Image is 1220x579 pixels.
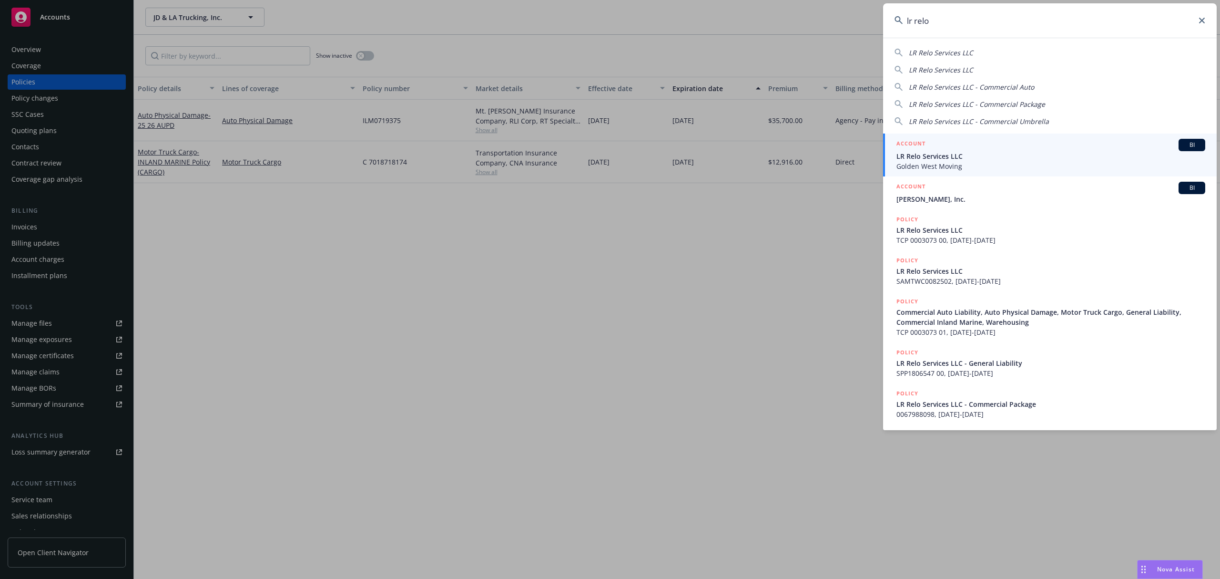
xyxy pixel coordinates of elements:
span: SPP1806547 00, [DATE]-[DATE] [896,368,1205,378]
span: LR Relo Services LLC [896,151,1205,161]
h5: POLICY [896,256,918,265]
span: Golden West Moving [896,161,1205,171]
button: Nova Assist [1137,560,1203,579]
h5: POLICY [896,389,918,398]
span: LR Relo Services LLC - Commercial Package [909,100,1045,109]
a: POLICYLR Relo Services LLCSAMTWC0082502, [DATE]-[DATE] [883,250,1217,291]
span: BI [1182,184,1201,192]
a: POLICYLR Relo Services LLCTCP 0003073 00, [DATE]-[DATE] [883,209,1217,250]
span: LR Relo Services LLC - Commercial Auto [909,83,1034,92]
a: POLICYLR Relo Services LLC - General LiabilitySPP1806547 00, [DATE]-[DATE] [883,342,1217,383]
span: LR Relo Services LLC [896,266,1205,276]
span: LR Relo Services LLC - General Liability [896,358,1205,368]
h5: POLICY [896,297,918,306]
span: LR Relo Services LLC - Commercial Package [896,399,1205,409]
span: TCP 0003073 01, [DATE]-[DATE] [896,327,1205,337]
span: LR Relo Services LLC [909,48,973,57]
span: LR Relo Services LLC [909,65,973,74]
span: SAMTWC0082502, [DATE]-[DATE] [896,276,1205,286]
h5: POLICY [896,215,918,224]
span: [PERSON_NAME], Inc. [896,194,1205,204]
a: ACCOUNTBI[PERSON_NAME], Inc. [883,176,1217,209]
input: Search... [883,3,1217,38]
h5: ACCOUNT [896,182,925,193]
span: Nova Assist [1157,565,1195,573]
span: LR Relo Services LLC - Commercial Umbrella [909,117,1049,126]
h5: ACCOUNT [896,139,925,150]
span: LR Relo Services LLC [896,225,1205,235]
a: ACCOUNTBILR Relo Services LLCGolden West Moving [883,134,1217,176]
a: POLICYLR Relo Services LLC - Commercial Package0067988098, [DATE]-[DATE] [883,383,1217,424]
div: Drag to move [1138,560,1149,579]
h5: POLICY [896,348,918,357]
span: 0067988098, [DATE]-[DATE] [896,409,1205,419]
span: BI [1182,141,1201,149]
a: POLICYCommercial Auto Liability, Auto Physical Damage, Motor Truck Cargo, General Liability, Comm... [883,291,1217,342]
span: Commercial Auto Liability, Auto Physical Damage, Motor Truck Cargo, General Liability, Commercial... [896,307,1205,327]
span: TCP 0003073 00, [DATE]-[DATE] [896,235,1205,245]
